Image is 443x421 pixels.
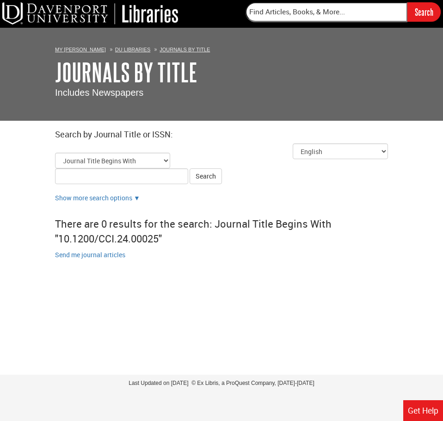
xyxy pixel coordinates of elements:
[55,44,388,54] ol: Breadcrumbs
[55,86,388,99] p: Includes Newspapers
[55,212,388,250] div: There are 0 results for the search: Journal Title Begins With "10.1200/CCI.24.00025"
[134,193,140,202] a: Show more search options
[115,47,150,52] a: DU Libraries
[403,400,443,421] a: Get Help
[55,250,125,259] a: Send me journal articles
[246,2,407,22] input: Find Articles, Books, & More...
[190,168,222,184] button: Search
[55,193,132,202] a: Show more search options
[55,130,388,139] h2: Search by Journal Title or ISSN:
[407,2,441,21] input: Search
[55,58,197,87] a: Journals By Title
[2,2,178,25] img: DU Libraries
[160,47,210,52] a: Journals By Title
[55,47,106,52] a: My [PERSON_NAME]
